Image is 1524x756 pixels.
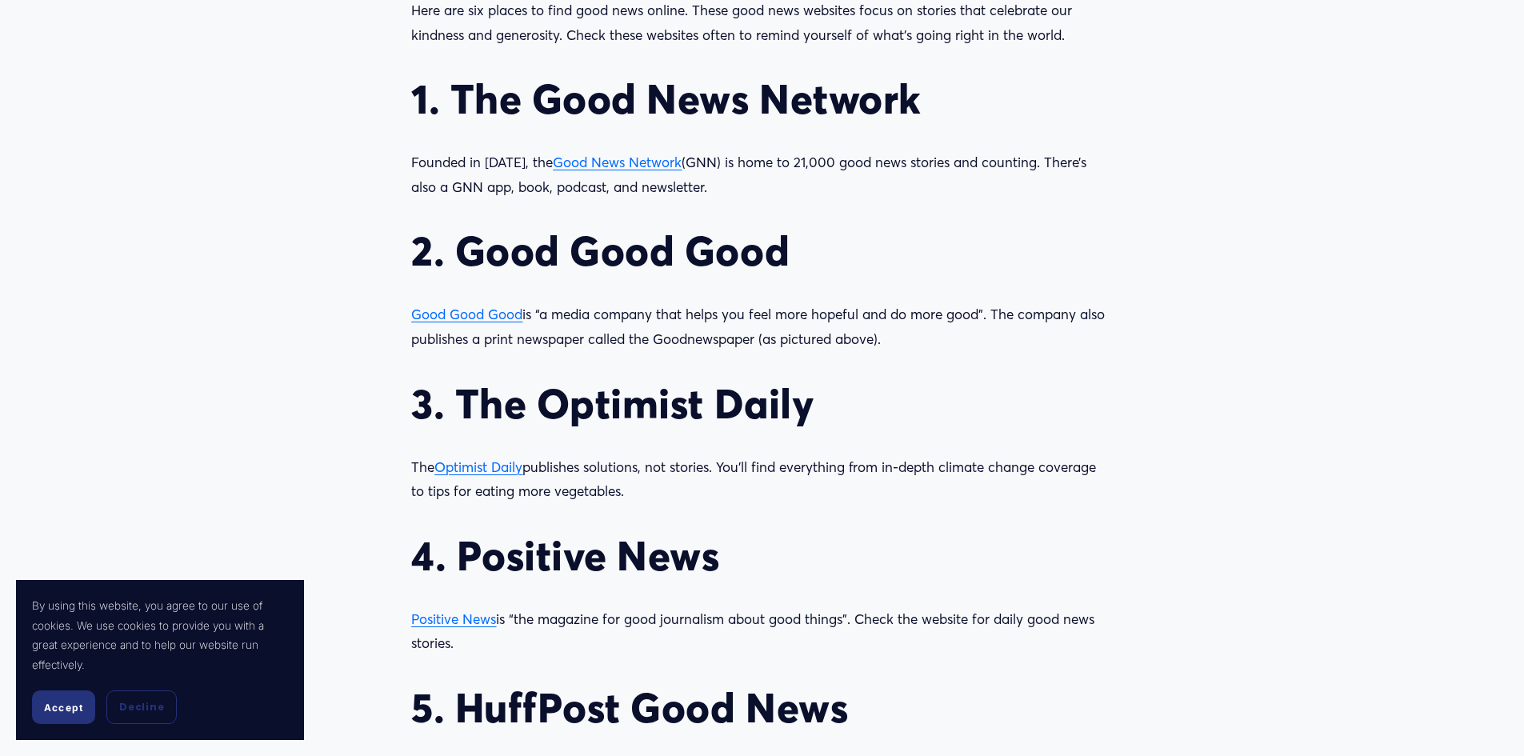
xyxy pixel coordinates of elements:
a: Optimist Daily [434,458,522,475]
button: Decline [106,690,177,724]
section: Cookie banner [16,580,304,740]
a: Good News Network [553,154,682,170]
h2: 2. Good Good Good [411,226,1112,275]
a: Positive News [411,610,496,627]
h2: 5. HuffPost Good News [411,683,1112,732]
a: Good Good Good [411,306,522,322]
p: is “the magazine for good journalism about good things”. Check the website for daily good news st... [411,607,1112,656]
span: Accept [44,702,83,714]
span: Decline [119,700,164,714]
button: Accept [32,690,95,724]
p: Founded in [DATE], the (GNN) is home to 21,000 good news stories and counting. There’s also a GNN... [411,150,1112,199]
p: is “a media company that helps you feel more hopeful and do more good”. The company also publishe... [411,302,1112,351]
h2: 4. Positive News [411,531,1112,580]
h2: 3. The Optimist Daily [411,379,1112,428]
p: By using this website, you agree to our use of cookies. We use cookies to provide you with a grea... [32,596,288,674]
p: The publishes solutions, not stories. You’ll find everything from in-depth climate change coverag... [411,455,1112,504]
h2: 1. The Good News Network [411,74,1112,123]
